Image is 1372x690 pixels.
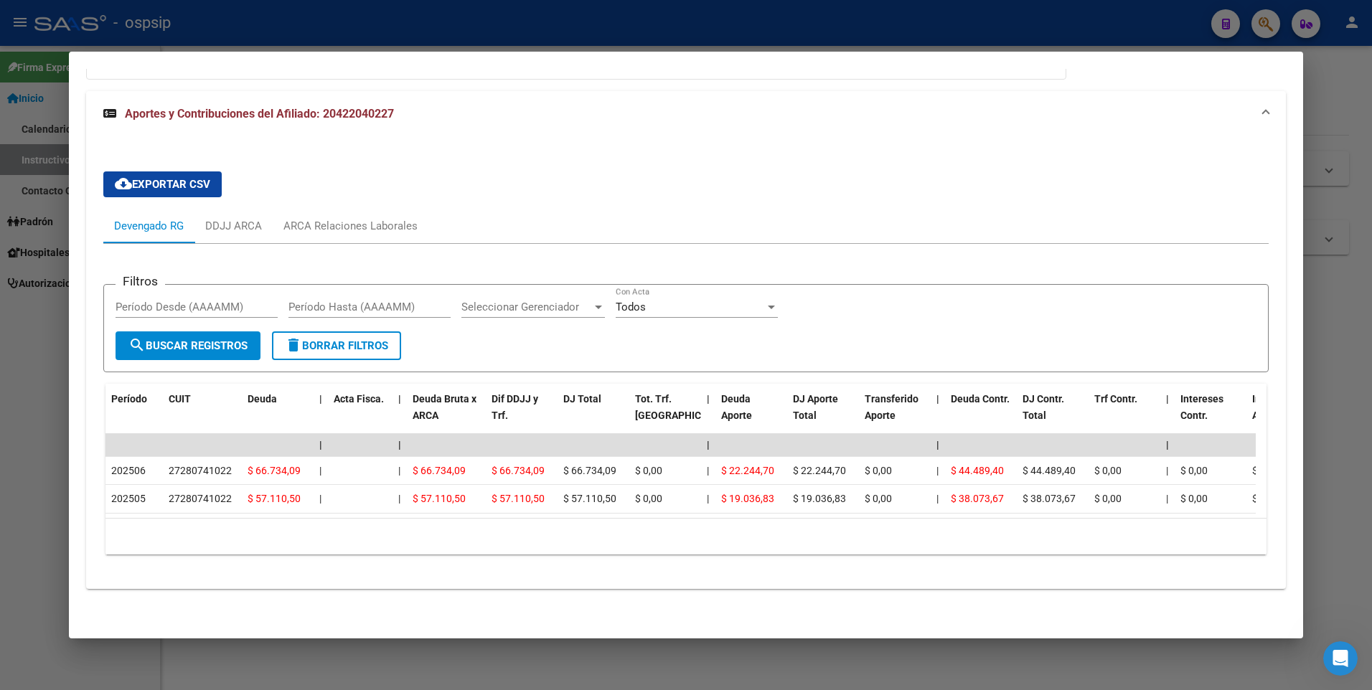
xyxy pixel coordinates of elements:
[285,339,388,352] span: Borrar Filtros
[865,465,892,476] span: $ 0,00
[492,465,545,476] span: $ 66.734,09
[1166,439,1169,450] span: |
[413,465,466,476] span: $ 66.734,09
[563,393,601,405] span: DJ Total
[1166,393,1169,405] span: |
[492,393,538,421] span: Dif DDJJ y Trf.
[116,273,165,289] h3: Filtros
[398,465,400,476] span: |
[951,393,1010,405] span: Deuda Contr.
[1023,393,1064,421] span: DJ Contr. Total
[492,493,545,504] span: $ 57.110,50
[105,384,163,447] datatable-header-cell: Período
[1180,493,1208,504] span: $ 0,00
[1175,384,1246,447] datatable-header-cell: Intereses Contr.
[248,493,301,504] span: $ 57.110,50
[319,465,321,476] span: |
[936,439,939,450] span: |
[398,393,401,405] span: |
[86,91,1287,137] mat-expansion-panel-header: Aportes y Contribuciones del Afiliado: 20422040227
[793,493,846,504] span: $ 19.036,83
[707,393,710,405] span: |
[115,178,210,191] span: Exportar CSV
[248,393,277,405] span: Deuda
[319,393,322,405] span: |
[635,393,733,421] span: Tot. Trf. [GEOGRAPHIC_DATA]
[1252,465,1279,476] span: $ 0,00
[398,439,401,450] span: |
[314,384,328,447] datatable-header-cell: |
[1166,465,1168,476] span: |
[1089,384,1160,447] datatable-header-cell: Trf Contr.
[1023,493,1076,504] span: $ 38.073,67
[1166,493,1168,504] span: |
[715,384,787,447] datatable-header-cell: Deuda Aporte
[111,465,146,476] span: 202506
[707,465,709,476] span: |
[1094,493,1122,504] span: $ 0,00
[701,384,715,447] datatable-header-cell: |
[936,393,939,405] span: |
[393,384,407,447] datatable-header-cell: |
[793,465,846,476] span: $ 22.244,70
[951,465,1004,476] span: $ 44.489,40
[1017,384,1089,447] datatable-header-cell: DJ Contr. Total
[283,218,418,234] div: ARCA Relaciones Laborales
[413,493,466,504] span: $ 57.110,50
[616,301,646,313] span: Todos
[951,493,1004,504] span: $ 38.073,67
[115,175,132,192] mat-icon: cloud_download
[272,331,401,360] button: Borrar Filtros
[285,336,302,354] mat-icon: delete
[787,384,859,447] datatable-header-cell: DJ Aporte Total
[242,384,314,447] datatable-header-cell: Deuda
[407,384,486,447] datatable-header-cell: Deuda Bruta x ARCA
[1323,641,1358,676] iframe: Intercom live chat
[125,107,394,120] span: Aportes y Contribuciones del Afiliado: 20422040227
[1246,384,1318,447] datatable-header-cell: Intereses Aporte
[334,393,384,405] span: Acta Fisca.
[563,465,616,476] span: $ 66.734,09
[721,393,752,421] span: Deuda Aporte
[1094,393,1137,405] span: Trf Contr.
[169,491,232,507] div: 27280741022
[163,384,242,447] datatable-header-cell: CUIT
[128,336,146,354] mat-icon: search
[1252,393,1295,421] span: Intereses Aporte
[413,393,476,421] span: Deuda Bruta x ARCA
[328,384,393,447] datatable-header-cell: Acta Fisca.
[1180,393,1223,421] span: Intereses Contr.
[1023,465,1076,476] span: $ 44.489,40
[721,493,774,504] span: $ 19.036,83
[558,384,629,447] datatable-header-cell: DJ Total
[707,439,710,450] span: |
[629,384,701,447] datatable-header-cell: Tot. Trf. Bruto
[931,384,945,447] datatable-header-cell: |
[169,393,191,405] span: CUIT
[86,137,1287,589] div: Aportes y Contribuciones del Afiliado: 20422040227
[563,493,616,504] span: $ 57.110,50
[248,465,301,476] span: $ 66.734,09
[635,493,662,504] span: $ 0,00
[116,331,260,360] button: Buscar Registros
[1160,384,1175,447] datatable-header-cell: |
[319,439,322,450] span: |
[1180,465,1208,476] span: $ 0,00
[859,384,931,447] datatable-header-cell: Transferido Aporte
[936,465,939,476] span: |
[721,465,774,476] span: $ 22.244,70
[707,493,709,504] span: |
[169,463,232,479] div: 27280741022
[114,218,184,234] div: Devengado RG
[865,393,918,421] span: Transferido Aporte
[1252,493,1279,504] span: $ 0,00
[128,339,248,352] span: Buscar Registros
[936,493,939,504] span: |
[865,493,892,504] span: $ 0,00
[793,393,838,421] span: DJ Aporte Total
[205,218,262,234] div: DDJJ ARCA
[486,384,558,447] datatable-header-cell: Dif DDJJ y Trf.
[461,301,592,313] span: Seleccionar Gerenciador
[111,393,147,405] span: Período
[635,465,662,476] span: $ 0,00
